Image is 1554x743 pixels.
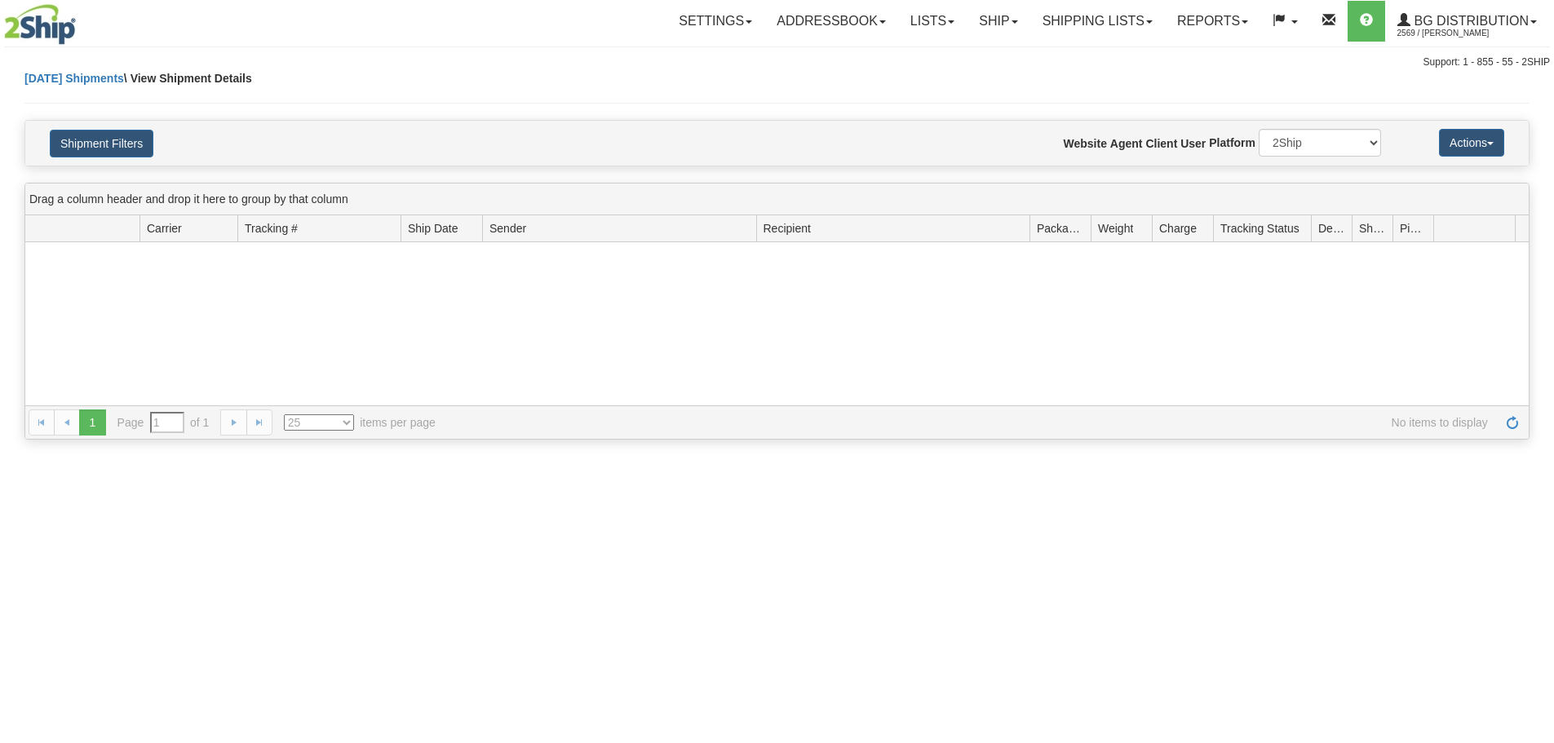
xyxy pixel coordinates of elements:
span: Tracking # [245,220,298,237]
span: Charge [1159,220,1197,237]
span: BG Distribution [1410,14,1529,28]
span: items per page [284,414,436,431]
a: Shipping lists [1030,1,1165,42]
label: Agent [1110,135,1143,152]
span: Shipment Issues [1359,220,1386,237]
div: Support: 1 - 855 - 55 - 2SHIP [4,55,1550,69]
button: Shipment Filters [50,130,153,157]
label: Client [1145,135,1177,152]
a: Lists [898,1,967,42]
span: No items to display [458,414,1488,431]
span: Packages [1037,220,1084,237]
img: logo2569.jpg [4,4,76,45]
a: Addressbook [764,1,898,42]
span: Tracking Status [1220,220,1299,237]
div: grid grouping header [25,184,1529,215]
span: 2569 / [PERSON_NAME] [1397,25,1520,42]
button: Actions [1439,129,1504,157]
span: Pickup Status [1400,220,1427,237]
label: User [1180,135,1206,152]
span: 1 [79,409,105,436]
span: Weight [1098,220,1133,237]
span: \ View Shipment Details [124,72,252,85]
span: Delivery Status [1318,220,1345,237]
span: Recipient [764,220,811,237]
span: Sender [489,220,526,237]
a: Ship [967,1,1029,42]
a: [DATE] Shipments [24,72,124,85]
span: Carrier [147,220,182,237]
label: Platform [1209,135,1255,151]
a: Settings [666,1,764,42]
span: Ship Date [408,220,458,237]
a: Reports [1165,1,1260,42]
a: Refresh [1499,409,1525,436]
span: Page of 1 [117,412,210,433]
a: BG Distribution 2569 / [PERSON_NAME] [1385,1,1549,42]
label: Website [1064,135,1107,152]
